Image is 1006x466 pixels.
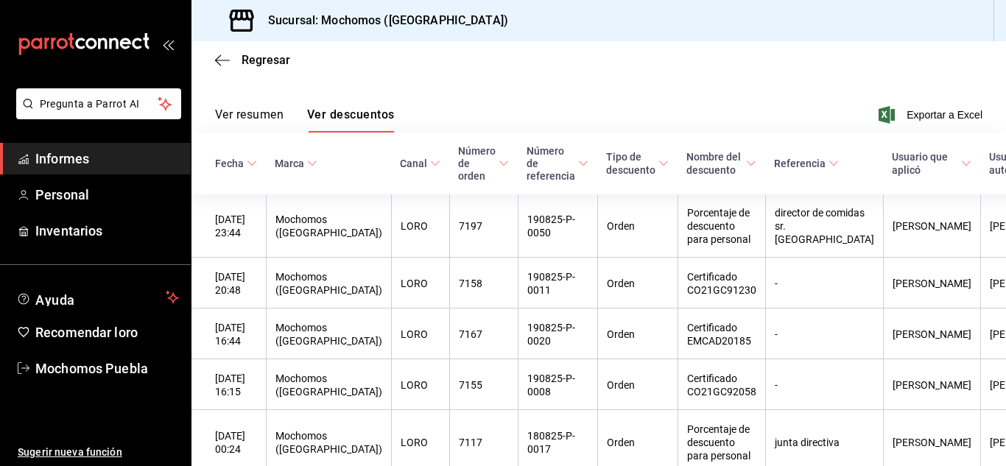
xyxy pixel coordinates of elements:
[606,152,655,176] font: Tipo de descuento
[215,107,394,133] div: pestañas de navegación
[607,221,635,233] font: Orden
[275,157,317,169] span: Marca
[242,53,290,67] font: Regresar
[687,373,756,398] font: Certificado CO21GC92058
[893,328,971,340] font: [PERSON_NAME]
[18,446,122,458] font: Sugerir nueva función
[215,373,245,398] font: [DATE] 16:15
[401,437,428,448] font: LORO
[215,107,284,121] font: Ver resumen
[893,379,971,391] font: [PERSON_NAME]
[275,158,304,170] font: Marca
[907,109,982,121] font: Exportar a Excel
[775,437,840,448] font: junta directiva
[275,271,382,296] font: Mochomos ([GEOGRAPHIC_DATA])
[215,53,290,67] button: Regresar
[35,325,138,340] font: Recomendar loro
[606,150,669,176] span: Tipo de descuento
[607,379,635,391] font: Orden
[527,145,575,183] font: Número de referencia
[893,221,971,233] font: [PERSON_NAME]
[215,430,245,455] font: [DATE] 00:24
[687,208,750,246] font: Porcentaje de descuento para personal
[775,379,778,391] font: -
[268,13,508,27] font: Sucursal: Mochomos ([GEOGRAPHIC_DATA])
[275,214,382,239] font: Mochomos ([GEOGRAPHIC_DATA])
[687,423,750,462] font: Porcentaje de descuento para personal
[775,328,778,340] font: -
[527,214,575,239] font: 190825-P-0050
[459,379,482,391] font: 7155
[16,88,181,119] button: Pregunta a Parrot AI
[774,157,839,169] span: Referencia
[775,278,778,289] font: -
[607,437,635,448] font: Orden
[35,223,102,239] font: Inventarios
[892,152,948,176] font: Usuario que aplicó
[893,278,971,289] font: [PERSON_NAME]
[35,151,89,166] font: Informes
[527,271,575,296] font: 190825-P-0011
[459,278,482,289] font: 7158
[527,373,575,398] font: 190825-P-0008
[527,322,575,347] font: 190825-P-0020
[687,271,756,296] font: Certificado CO21GC91230
[459,221,482,233] font: 7197
[35,361,148,376] font: Mochomos Puebla
[162,38,174,50] button: abrir_cajón_menú
[892,150,971,176] span: Usuario que aplicó
[882,106,982,124] button: Exportar a Excel
[607,328,635,340] font: Orden
[458,144,509,183] span: Número de orden
[459,437,482,448] font: 7117
[458,145,496,183] font: Número de orden
[775,208,874,246] font: director de comidas sr. [GEOGRAPHIC_DATA]
[215,157,257,169] span: Fecha
[527,430,575,455] font: 180825-P-0017
[275,430,382,455] font: Mochomos ([GEOGRAPHIC_DATA])
[401,278,428,289] font: LORO
[400,157,440,169] span: Canal
[527,144,588,183] span: Número de referencia
[35,292,75,308] font: Ayuda
[401,221,428,233] font: LORO
[215,322,245,347] font: [DATE] 16:44
[687,322,751,347] font: Certificado EMCAD20185
[215,271,245,296] font: [DATE] 20:48
[400,158,427,170] font: Canal
[275,373,382,398] font: Mochomos ([GEOGRAPHIC_DATA])
[774,158,826,170] font: Referencia
[10,107,181,122] a: Pregunta a Parrot AI
[607,278,635,289] font: Orden
[401,328,428,340] font: LORO
[307,107,394,121] font: Ver descuentos
[35,187,89,202] font: Personal
[215,158,244,170] font: Fecha
[686,150,756,176] span: Nombre del descuento
[401,379,428,391] font: LORO
[215,214,245,239] font: [DATE] 23:44
[40,98,140,110] font: Pregunta a Parrot AI
[459,328,482,340] font: 7167
[893,437,971,448] font: [PERSON_NAME]
[686,152,741,176] font: Nombre del descuento
[275,322,382,347] font: Mochomos ([GEOGRAPHIC_DATA])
